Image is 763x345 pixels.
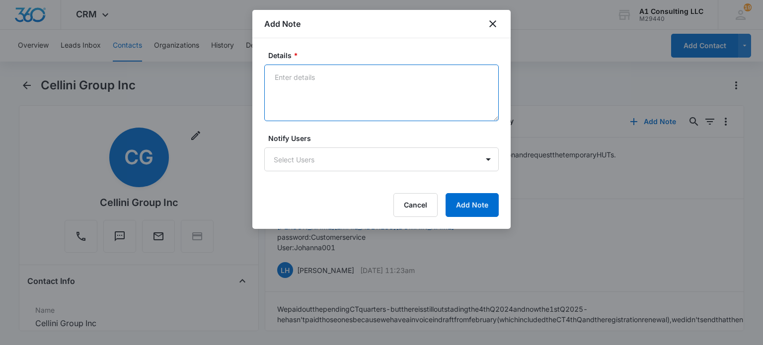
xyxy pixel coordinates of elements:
[268,133,503,143] label: Notify Users
[487,18,499,30] button: close
[446,193,499,217] button: Add Note
[393,193,438,217] button: Cancel
[264,18,301,30] h1: Add Note
[268,50,503,61] label: Details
